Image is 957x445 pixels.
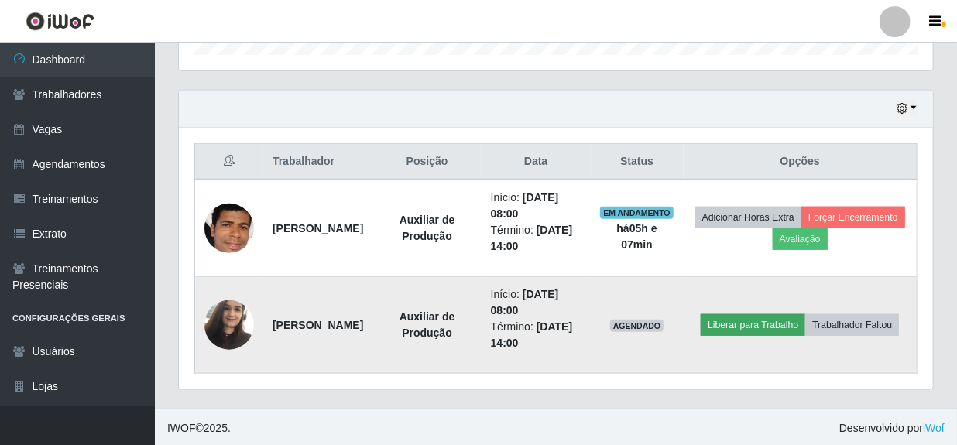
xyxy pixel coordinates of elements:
[372,144,481,180] th: Posição
[805,314,899,336] button: Trabalhador Faltou
[801,207,905,228] button: Forçar Encerramento
[491,288,559,317] time: [DATE] 08:00
[617,222,657,251] strong: há 05 h e 07 min
[491,286,581,319] li: Início:
[204,193,254,264] img: 1709861924003.jpeg
[600,207,674,219] span: EM ANDAMENTO
[482,144,591,180] th: Data
[167,420,231,436] span: © 2025 .
[839,420,945,436] span: Desenvolvido por
[400,214,455,242] strong: Auxiliar de Produção
[491,190,581,222] li: Início:
[591,144,684,180] th: Status
[695,207,801,228] button: Adicionar Horas Extra
[167,422,196,434] span: IWOF
[273,319,363,331] strong: [PERSON_NAME]
[204,292,254,358] img: 1748573558798.jpeg
[491,319,581,351] li: Término:
[26,12,94,31] img: CoreUI Logo
[923,422,945,434] a: iWof
[684,144,918,180] th: Opções
[701,314,805,336] button: Liberar para Trabalho
[610,320,664,332] span: AGENDADO
[263,144,372,180] th: Trabalhador
[491,191,559,220] time: [DATE] 08:00
[400,310,455,339] strong: Auxiliar de Produção
[273,222,363,234] strong: [PERSON_NAME]
[773,228,828,250] button: Avaliação
[491,222,581,255] li: Término:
